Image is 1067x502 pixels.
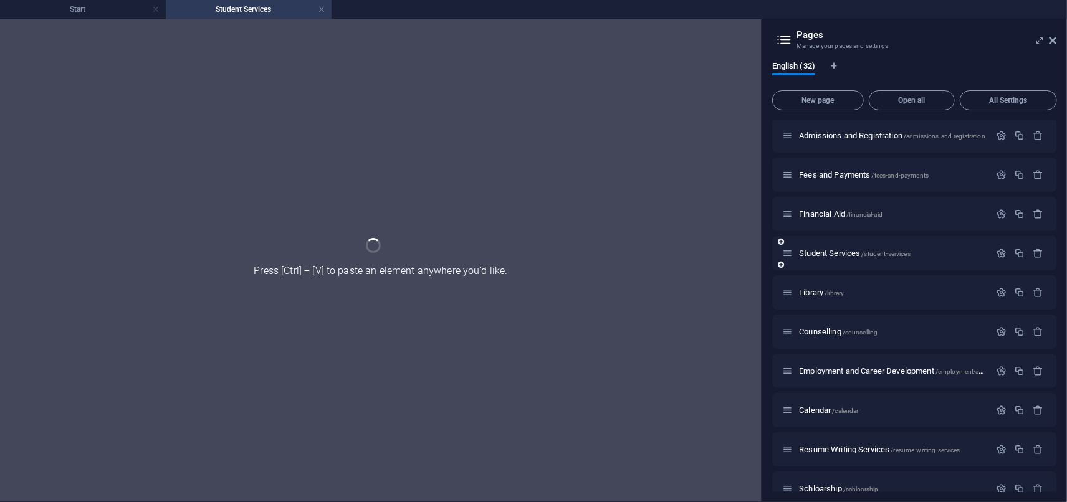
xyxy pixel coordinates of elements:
[166,2,332,16] h4: Student Services
[1014,326,1025,337] div: Duplicate
[778,97,858,104] span: New page
[1033,366,1043,376] div: Remove
[799,170,929,179] span: Click to open page
[1014,444,1025,455] div: Duplicate
[795,249,990,257] div: Student Services/student-services
[872,172,929,179] span: /fees-and-payments
[996,444,1007,455] div: Settings
[832,407,858,414] span: /calendar
[874,97,949,104] span: Open all
[1033,287,1043,298] div: Remove
[1014,209,1025,219] div: Duplicate
[1033,130,1043,141] div: Remove
[904,133,985,140] span: /admissions-and-registration
[795,328,990,336] div: Counselling/counselling
[799,209,883,219] span: Click to open page
[799,445,960,454] span: Click to open page
[772,59,815,76] span: English (32)
[996,130,1007,141] div: Settings
[799,366,1044,376] span: Click to open page
[799,327,878,336] span: Counselling
[965,97,1051,104] span: All Settings
[795,210,990,218] div: Financial Aid/financial-aid
[1033,405,1043,415] div: Remove
[795,131,990,140] div: Admissions and Registration/admissions-and-registration
[843,329,878,336] span: /counselling
[795,367,990,375] div: Employment and Career Development/employment-and-career-development
[799,484,878,493] span: Click to open page
[799,249,911,258] span: Student Services
[795,288,990,296] div: Library/library
[891,447,960,453] span: /resume-writing-services
[996,209,1007,219] div: Settings
[799,288,844,297] span: Library
[797,40,1032,52] h3: Manage your pages and settings
[1033,209,1043,219] div: Remove
[795,485,990,493] div: Schloarship/schloarship
[996,366,1007,376] div: Settings
[996,326,1007,337] div: Settings
[996,405,1007,415] div: Settings
[1014,287,1025,298] div: Duplicate
[1014,366,1025,376] div: Duplicate
[1033,326,1043,337] div: Remove
[1014,169,1025,180] div: Duplicate
[1014,130,1025,141] div: Duplicate
[1033,444,1043,455] div: Remove
[799,405,858,415] span: Click to open page
[795,406,990,414] div: Calendar/calendar
[825,290,844,296] span: /library
[799,131,985,140] span: Click to open page
[846,211,883,218] span: /financial-aid
[861,250,910,257] span: /student-services
[1014,483,1025,494] div: Duplicate
[1033,169,1043,180] div: Remove
[1033,483,1043,494] div: Remove
[996,248,1007,258] div: Settings
[797,29,1057,40] h2: Pages
[795,445,990,453] div: Resume Writing Services/resume-writing-services
[1014,405,1025,415] div: Duplicate
[772,62,1057,85] div: Language Tabs
[843,486,879,493] span: /schloarship
[869,90,955,110] button: Open all
[1014,248,1025,258] div: Duplicate
[772,90,864,110] button: New page
[935,368,1045,375] span: /employment-and-career-development
[1033,248,1043,258] div: Remove
[795,171,990,179] div: Fees and Payments/fees-and-payments
[996,169,1007,180] div: Settings
[996,483,1007,494] div: Settings
[960,90,1057,110] button: All Settings
[996,287,1007,298] div: Settings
